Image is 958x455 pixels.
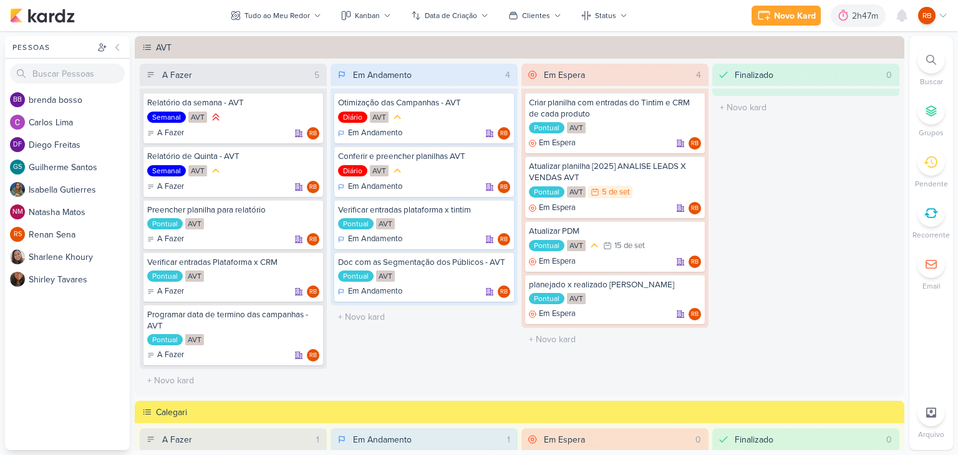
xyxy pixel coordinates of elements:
[338,112,367,123] div: Diário
[147,127,184,140] div: A Fazer
[309,289,317,295] p: RB
[691,259,699,266] p: RB
[602,188,630,196] div: 5 de set
[309,69,324,82] div: 5
[498,127,510,140] div: Responsável: Rogerio Bispo
[922,280,941,292] p: Email
[915,178,948,189] p: Pendente
[147,349,184,362] div: A Fazer
[147,181,184,193] div: A Fazer
[309,131,317,137] p: RB
[539,202,576,214] p: Em Espera
[147,165,186,176] div: Semanal
[500,131,508,137] p: RB
[391,111,404,123] div: Prioridade Média
[370,112,389,123] div: AVT
[10,137,25,152] div: Diego Freitas
[338,165,367,176] div: Diário
[13,164,22,171] p: GS
[919,127,944,138] p: Grupos
[307,285,319,298] div: Rogerio Bispo
[307,285,319,298] div: Responsável: Rogerio Bispo
[852,9,882,22] div: 2h47m
[689,202,701,214] div: Rogerio Bispo
[29,138,130,151] div: D i e g o F r e i t a s
[918,7,936,24] div: Rogerio Bispo
[338,285,402,298] div: Em Andamento
[567,186,586,198] div: AVT
[588,239,601,252] div: Prioridade Média
[14,231,22,238] p: RS
[10,115,25,130] img: Carlos Lima
[156,406,901,419] div: Calegari
[147,257,319,268] div: Verificar entradas Plataforma x CRM
[307,127,319,140] div: Responsável: Rogerio Bispo
[10,92,25,107] div: brenda bosso
[338,151,510,162] div: Conferir e preencher planilhas AVT
[529,308,576,320] div: Em Espera
[774,9,816,22] div: Novo Kard
[529,137,576,150] div: Em Espera
[529,122,564,133] div: Pontual
[10,160,25,175] div: Guilherme Santos
[10,227,25,242] div: Renan Sena
[147,151,319,162] div: Relatório de Quinta - AVT
[29,93,130,107] div: b r e n d a b o s s o
[10,8,75,23] img: kardz.app
[498,285,510,298] div: Rogerio Bispo
[147,285,184,298] div: A Fazer
[500,184,508,191] p: RB
[157,127,184,140] p: A Fazer
[529,226,701,237] div: Atualizar PDM
[500,237,508,243] p: RB
[498,127,510,140] div: Rogerio Bispo
[500,289,508,295] p: RB
[920,76,943,87] p: Buscar
[691,141,699,147] p: RB
[338,127,402,140] div: Em Andamento
[529,256,576,268] div: Em Espera
[498,233,510,246] div: Rogerio Bispo
[333,308,515,326] input: + Novo kard
[338,271,374,282] div: Pontual
[147,112,186,123] div: Semanal
[10,249,25,264] img: Sharlene Khoury
[529,279,701,290] div: planejado x realizado Éden
[309,184,317,191] p: RB
[529,97,701,120] div: Criar planilha com entradas do Tintim e CRM de cada produto
[498,233,510,246] div: Responsável: Rogerio Bispo
[185,218,204,229] div: AVT
[689,256,701,268] div: Rogerio Bispo
[338,257,510,268] div: Doc com as Segmentação dos Públicos - AVT
[157,233,184,246] p: A Fazer
[210,165,222,177] div: Prioridade Média
[689,137,701,150] div: Rogerio Bispo
[498,285,510,298] div: Responsável: Rogerio Bispo
[524,330,706,348] input: + Novo kard
[157,285,184,298] p: A Fazer
[370,165,389,176] div: AVT
[309,353,317,359] p: RB
[338,181,402,193] div: Em Andamento
[147,97,319,108] div: Relatório da semana - AVT
[307,349,319,362] div: Responsável: Rogerio Bispo
[309,237,317,243] p: RB
[502,433,515,446] div: 1
[909,46,953,87] li: Ctrl + F
[500,69,515,82] div: 4
[307,127,319,140] div: Rogerio Bispo
[188,112,207,123] div: AVT
[715,98,897,117] input: + Novo kard
[307,233,319,246] div: Rogerio Bispo
[348,285,402,298] p: Em Andamento
[147,334,183,345] div: Pontual
[185,334,204,345] div: AVT
[147,309,319,332] div: Programar data de termino das campanhas - AVT
[147,204,319,216] div: Preencher planilha para relatório
[348,127,402,140] p: Em Andamento
[338,204,510,216] div: Verificar entradas plataforma x tintim
[922,10,932,21] p: RB
[529,240,564,251] div: Pontual
[307,349,319,362] div: Rogerio Bispo
[185,271,204,282] div: AVT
